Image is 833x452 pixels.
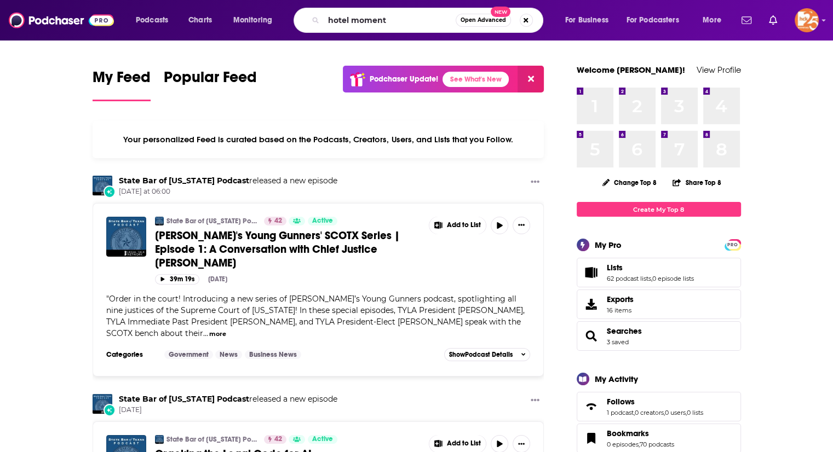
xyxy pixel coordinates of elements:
input: Search podcasts, credits, & more... [324,11,456,29]
img: User Profile [795,8,819,32]
a: 0 users [665,409,686,416]
span: , [664,409,665,416]
span: Lists [577,258,741,287]
span: Open Advanced [461,18,506,23]
a: PRO [726,240,739,248]
span: Show Podcast Details [449,351,513,358]
img: State Bar of Texas Podcast [155,217,164,225]
button: Show More Button [513,217,530,234]
a: Searches [581,328,602,344]
a: State Bar of Texas Podcast [119,394,249,404]
img: State Bar of Texas Podcast [93,394,112,414]
a: Business News [245,350,301,359]
span: Follows [607,397,635,407]
a: Searches [607,326,642,336]
a: Popular Feed [164,68,257,101]
div: New Episode [104,186,116,198]
button: Show More Button [526,176,544,189]
a: 0 lists [687,409,703,416]
p: Podchaser Update! [370,74,438,84]
a: 62 podcast lists [607,275,651,282]
a: 0 episodes [607,441,639,448]
button: Share Top 8 [672,172,721,193]
span: Order in the court! Introducing a new series of [PERSON_NAME]’s Young Gunners podcast, spotlighti... [106,294,525,338]
span: , [634,409,635,416]
span: [DATE] [119,405,337,415]
a: 42 [264,435,286,444]
div: My Pro [595,240,622,250]
a: Bookmarks [607,428,674,438]
div: New Episode [104,404,116,416]
a: State Bar of [US_STATE] Podcast [166,217,257,225]
h3: Categories [106,350,156,359]
a: 1 podcast [607,409,634,416]
a: See What's New [443,72,509,87]
a: Create My Top 8 [577,202,741,217]
a: 0 episode lists [652,275,694,282]
div: [DATE] [208,275,227,283]
span: 42 [274,434,282,445]
img: State Bar of Texas Podcast [155,435,164,444]
span: , [686,409,687,416]
a: News [215,350,242,359]
span: Bookmarks [607,428,649,438]
span: Add to List [447,221,481,229]
div: Your personalized Feed is curated based on the Podcasts, Creators, Users, and Lists that you Follow. [93,121,544,158]
span: Follows [577,392,741,421]
a: State Bar of Texas Podcast [93,176,112,195]
a: Show notifications dropdown [737,11,756,30]
span: " [106,294,525,338]
span: Active [312,216,333,227]
button: open menu [619,11,695,29]
a: 70 podcasts [640,441,674,448]
button: open menu [128,11,182,29]
img: TYLA's Young Gunners' SCOTX Series | Episode 1: A Conversation with Chief Justice Jimmy Blacklock [106,217,146,257]
h3: released a new episode [119,394,337,404]
a: Show notifications dropdown [765,11,782,30]
a: 0 creators [635,409,664,416]
span: Add to List [447,439,481,448]
span: , [639,441,640,448]
a: View Profile [697,65,741,75]
a: Charts [181,11,219,29]
span: [PERSON_NAME]'s Young Gunners' SCOTX Series | Episode 1: A Conversation with Chief Justice [PERSO... [155,229,400,270]
span: ... [203,328,208,338]
span: Logged in as kerrifulks [795,8,819,32]
div: Search podcasts, credits, & more... [304,8,554,33]
span: Exports [607,294,634,304]
span: For Business [565,13,608,28]
a: Bookmarks [581,431,602,446]
span: Charts [188,13,212,28]
a: Active [308,435,337,444]
a: Welcome [PERSON_NAME]! [577,65,685,75]
a: 3 saved [607,338,629,346]
a: Active [308,217,337,225]
span: [DATE] at 06:00 [119,187,337,196]
span: 16 items [607,306,634,314]
a: Follows [581,399,602,414]
a: Follows [607,397,703,407]
button: Show More Button [429,217,486,234]
button: Show More Button [526,394,544,408]
button: Show profile menu [795,8,819,32]
button: open menu [226,11,286,29]
button: ShowPodcast Details [444,348,531,361]
a: State Bar of Texas Podcast [119,176,249,186]
span: 42 [274,216,282,227]
span: Popular Feed [164,68,257,93]
span: Active [312,434,333,445]
img: Podchaser - Follow, Share and Rate Podcasts [9,10,114,31]
a: Lists [581,265,602,280]
span: For Podcasters [627,13,679,28]
span: Exports [581,297,602,312]
span: My Feed [93,68,151,93]
span: More [703,13,721,28]
a: 42 [264,217,286,225]
span: , [651,275,652,282]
